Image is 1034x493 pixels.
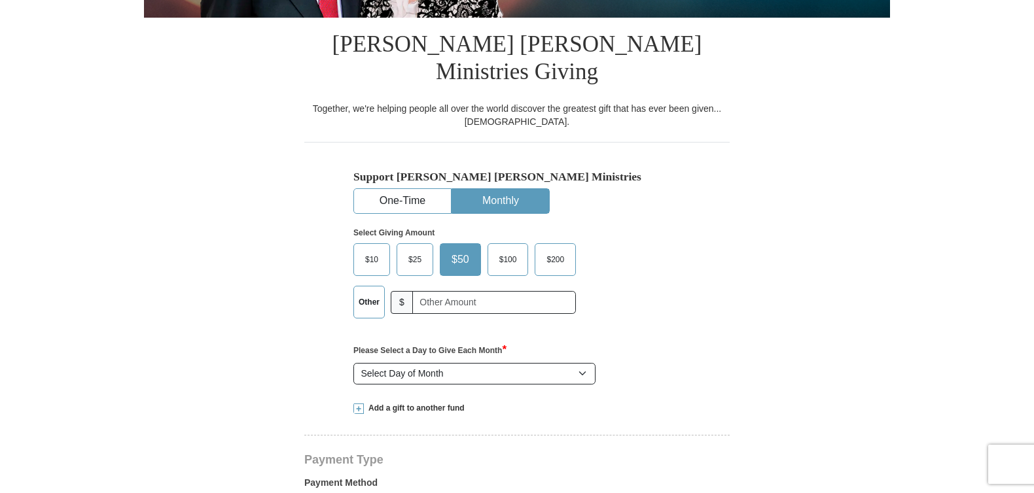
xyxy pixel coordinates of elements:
strong: Select Giving Amount [353,228,435,237]
input: Other Amount [412,291,576,314]
span: $200 [540,250,571,269]
span: $25 [402,250,428,269]
label: Other [354,286,384,318]
strong: Please Select a Day to Give Each Month [353,346,507,355]
button: One-Time [354,189,451,213]
span: Add a gift to another fund [364,403,465,414]
span: $100 [493,250,524,269]
span: $10 [359,250,385,269]
h4: Payment Type [304,454,730,465]
button: Monthly [452,189,549,213]
span: $50 [445,250,476,269]
div: Together, we're helping people all over the world discover the greatest gift that has ever been g... [304,102,730,128]
span: $ [391,291,413,314]
h5: Support [PERSON_NAME] [PERSON_NAME] Ministries [353,170,681,184]
h1: [PERSON_NAME] [PERSON_NAME] Ministries Giving [304,18,730,102]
